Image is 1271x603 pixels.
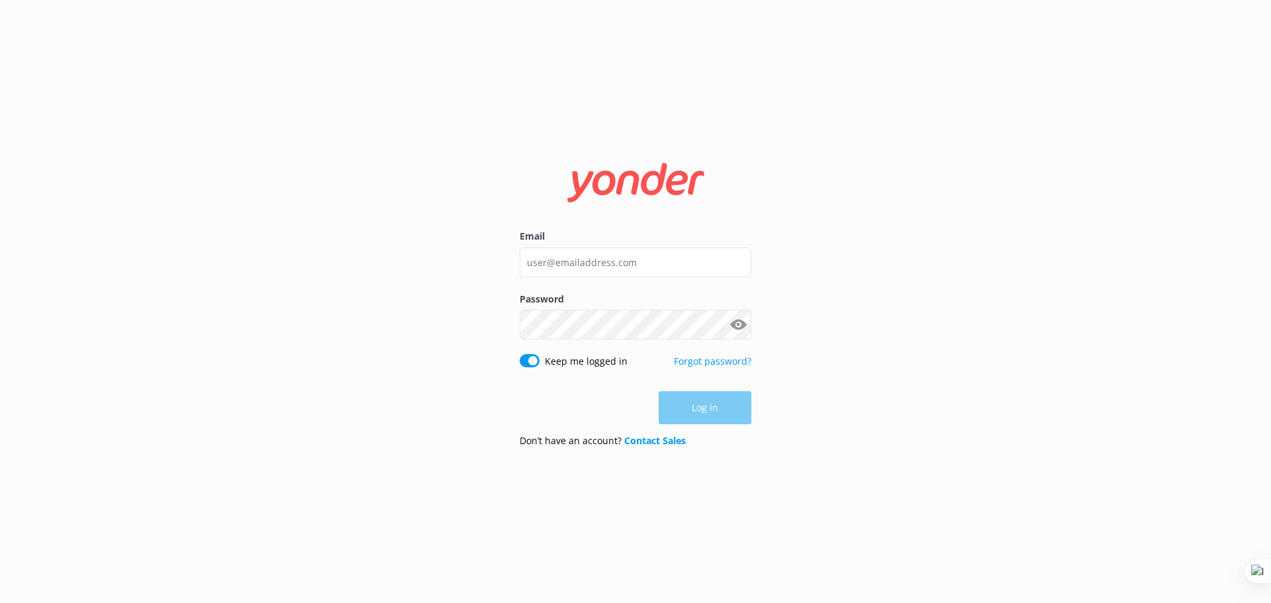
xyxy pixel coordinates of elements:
[674,355,751,367] a: Forgot password?
[520,292,751,306] label: Password
[520,434,686,448] p: Don’t have an account?
[520,248,751,277] input: user@emailaddress.com
[545,354,628,369] label: Keep me logged in
[520,229,751,244] label: Email
[725,312,751,338] button: Show password
[624,434,686,447] a: Contact Sales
